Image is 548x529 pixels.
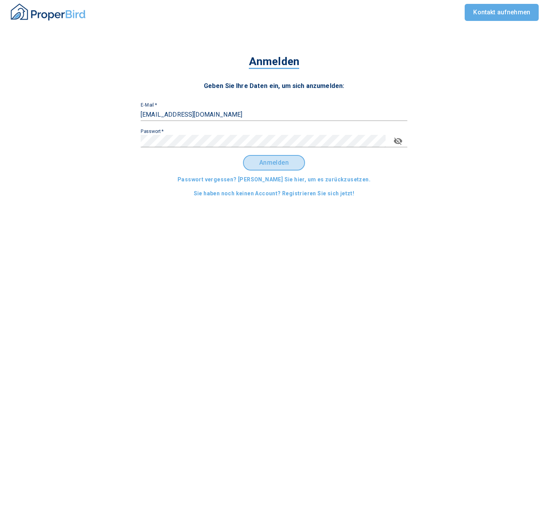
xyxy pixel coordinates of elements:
[243,155,305,171] button: Anmelden
[9,0,87,25] button: ProperBird Logo and Home Button
[250,159,298,166] span: Anmelden
[389,132,407,150] button: toggle password visibility
[9,2,87,22] img: ProperBird Logo and Home Button
[141,129,164,134] label: Passwort
[204,82,345,90] span: Geben Sie Ihre Daten ein, um sich anzumelden:
[194,189,355,198] span: Sie haben noch keinen Account? Registrieren Sie sich jetzt!
[191,186,358,201] button: Sie haben noch keinen Account? Registrieren Sie sich jetzt!
[174,172,374,187] button: Passwort vergessen? [PERSON_NAME] Sie hier, um es zurückzusetzen.
[177,175,371,184] span: Passwort vergessen? [PERSON_NAME] Sie hier, um es zurückzusetzen.
[141,109,407,121] input: johndoe@example.com
[249,55,299,69] span: Anmelden
[465,4,539,21] a: Kontakt aufnehmen
[141,103,157,107] label: E-Mail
